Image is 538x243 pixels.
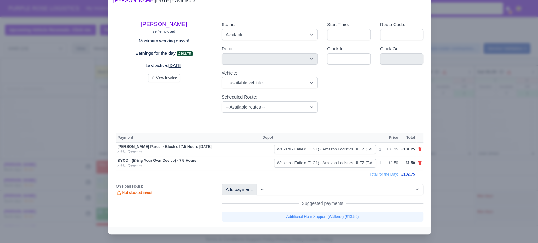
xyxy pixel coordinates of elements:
[299,200,346,206] span: Suggested payments
[116,37,212,45] p: Maximum working days:
[177,51,193,56] span: £102.75
[148,74,180,82] button: View Invoice
[379,147,381,152] div: 1
[383,156,400,170] td: £1.50
[261,133,378,143] th: Depot
[405,161,415,165] span: £1.50
[141,21,187,27] a: [PERSON_NAME]
[400,133,416,143] th: Total
[383,143,400,156] td: £101.25
[153,30,175,33] small: self-employed
[117,150,142,154] a: Add a Comment
[116,133,261,143] th: Payment
[379,161,381,166] div: 1
[222,93,257,101] label: Scheduled Route:
[327,45,343,53] label: Clock In
[222,184,257,195] div: Add payment:
[380,45,400,53] label: Clock Out
[383,133,400,143] th: Price
[369,172,398,177] span: Total for the Day:
[222,45,235,53] label: Depot:
[327,21,349,28] label: Start Time:
[168,63,182,68] u: [DATE]
[380,21,405,28] label: Route Code:
[506,213,538,243] iframe: Chat Widget
[117,144,259,149] div: [PERSON_NAME] Parcel - Block of 7.5 Hours [DATE]
[401,147,415,151] span: £101.25
[222,21,235,28] label: Status:
[187,38,189,43] u: 6
[401,172,415,177] span: £102.75
[222,70,237,77] label: Vehicle:
[222,212,424,222] a: Additional Hour Support (Walkers) (£13.50)
[117,158,259,163] div: BYOD - (Bring Your Own Device) - 7.5 Hours
[116,190,212,196] div: Not clocked in/out
[116,62,212,69] p: Last active:
[116,50,212,57] p: Earnings for the day:
[116,184,212,189] div: On Road Hours:
[117,164,142,167] a: Add a Comment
